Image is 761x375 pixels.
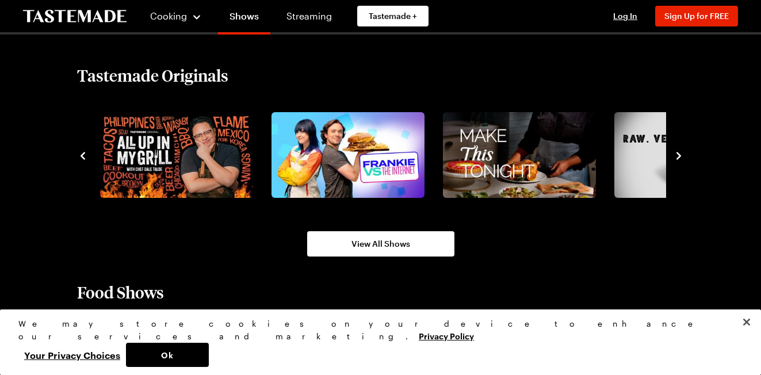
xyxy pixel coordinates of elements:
img: All Up In My Grill [100,112,253,198]
a: To Tastemade Home Page [23,10,127,23]
button: Log In [602,10,648,22]
div: 5 / 8 [95,109,267,202]
a: More information about your privacy, opens in a new tab [419,330,474,341]
button: navigate to next item [673,148,684,162]
div: 7 / 8 [438,109,610,202]
a: Frankie vs. the Internet [269,112,422,198]
a: All Up In My Grill [98,112,251,198]
a: Tastemade + [357,6,429,26]
span: Log In [613,11,637,21]
img: Frankie vs. the Internet [271,112,425,198]
button: navigate to previous item [77,148,89,162]
a: Make this Tonight [441,112,594,198]
span: View All Shows [351,238,410,250]
img: Make this Tonight [443,112,596,198]
div: We may store cookies on your device to enhance our services and marketing. [18,317,733,343]
h2: Tastemade Originals [77,65,228,86]
a: Shows [218,2,270,35]
button: Ok [126,343,209,367]
span: Sign Up for FREE [664,11,729,21]
button: Close [734,309,759,335]
button: Cooking [150,2,202,30]
div: 6 / 8 [267,109,438,202]
div: Privacy [18,317,733,367]
h2: Food Shows [77,282,164,303]
span: Cooking [150,10,187,21]
button: Sign Up for FREE [655,6,738,26]
button: Your Privacy Choices [18,343,126,367]
a: View All Shows [307,231,454,257]
span: Tastemade + [369,10,417,22]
